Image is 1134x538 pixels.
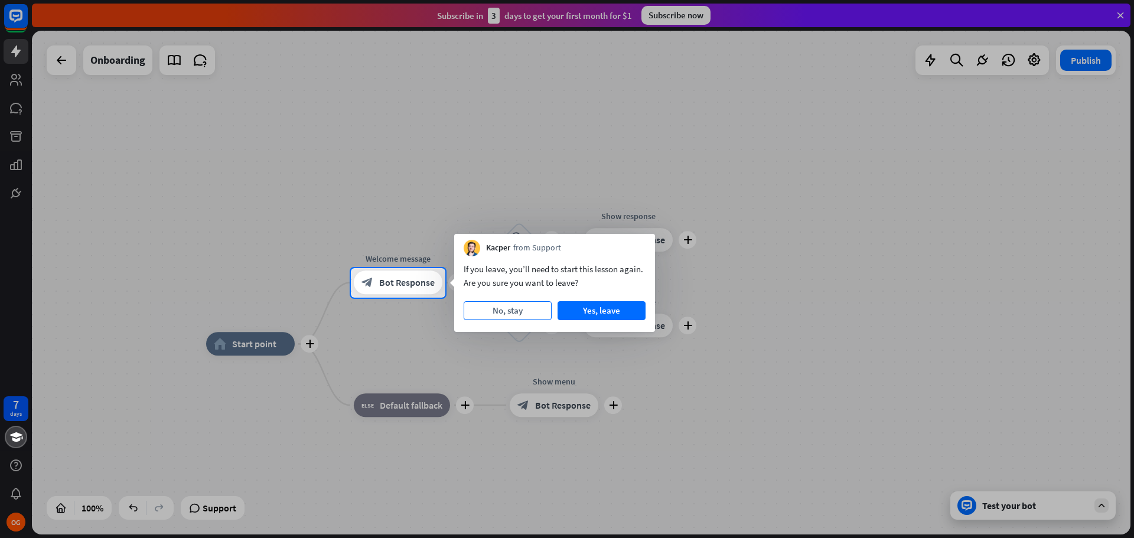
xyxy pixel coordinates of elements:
i: block_bot_response [361,277,373,289]
button: No, stay [464,301,552,320]
span: Kacper [486,242,510,254]
span: Bot Response [379,277,435,289]
button: Open LiveChat chat widget [9,5,45,40]
button: Yes, leave [558,301,646,320]
div: If you leave, you’ll need to start this lesson again. Are you sure you want to leave? [464,262,646,289]
span: from Support [513,242,561,254]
